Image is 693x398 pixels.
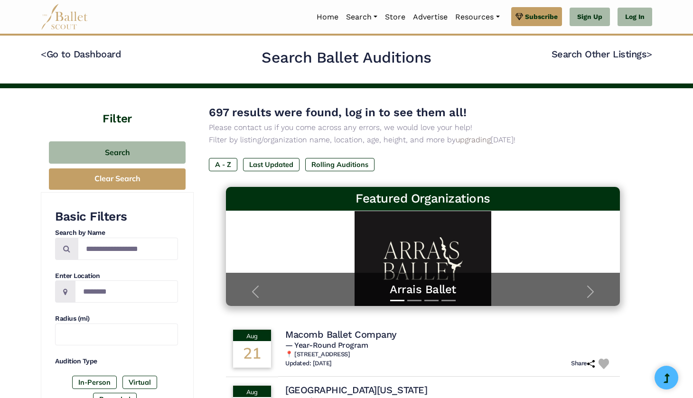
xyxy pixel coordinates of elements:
[390,295,404,306] button: Slide 1
[511,7,562,26] a: Subscribe
[342,7,381,27] a: Search
[305,158,375,171] label: Rolling Auditions
[424,295,439,306] button: Slide 3
[243,158,300,171] label: Last Updated
[55,271,178,281] h4: Enter Location
[55,228,178,238] h4: Search by Name
[525,11,558,22] span: Subscribe
[233,386,271,397] div: Aug
[571,360,595,368] h6: Share
[456,135,491,144] a: upgrading
[209,121,637,134] p: Please contact us if you come across any errors, we would love your help!
[646,48,652,60] code: >
[235,282,610,297] a: Arrais Ballet
[209,106,467,119] span: 697 results were found, log in to see them all!
[209,158,237,171] label: A - Z
[41,48,121,60] a: <Go to Dashboard
[41,88,194,127] h4: Filter
[49,168,186,190] button: Clear Search
[285,384,427,396] h4: [GEOGRAPHIC_DATA][US_STATE]
[78,238,178,260] input: Search by names...
[441,295,456,306] button: Slide 4
[285,341,368,350] span: — Year-Round Program
[55,357,178,366] h4: Audition Type
[552,48,652,60] a: Search Other Listings>
[313,7,342,27] a: Home
[451,7,503,27] a: Resources
[55,209,178,225] h3: Basic Filters
[49,141,186,164] button: Search
[515,11,523,22] img: gem.svg
[55,314,178,324] h4: Radius (mi)
[122,376,157,389] label: Virtual
[234,191,612,207] h3: Featured Organizations
[75,280,178,303] input: Location
[618,8,652,27] a: Log In
[285,328,397,341] h4: Macomb Ballet Company
[407,295,421,306] button: Slide 2
[233,330,271,341] div: Aug
[262,48,431,68] h2: Search Ballet Auditions
[285,351,613,359] h6: 📍 [STREET_ADDRESS]
[72,376,117,389] label: In-Person
[233,341,271,368] div: 21
[381,7,409,27] a: Store
[41,48,47,60] code: <
[285,360,332,368] h6: Updated: [DATE]
[409,7,451,27] a: Advertise
[209,134,637,146] p: Filter by listing/organization name, location, age, height, and more by [DATE]!
[570,8,610,27] a: Sign Up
